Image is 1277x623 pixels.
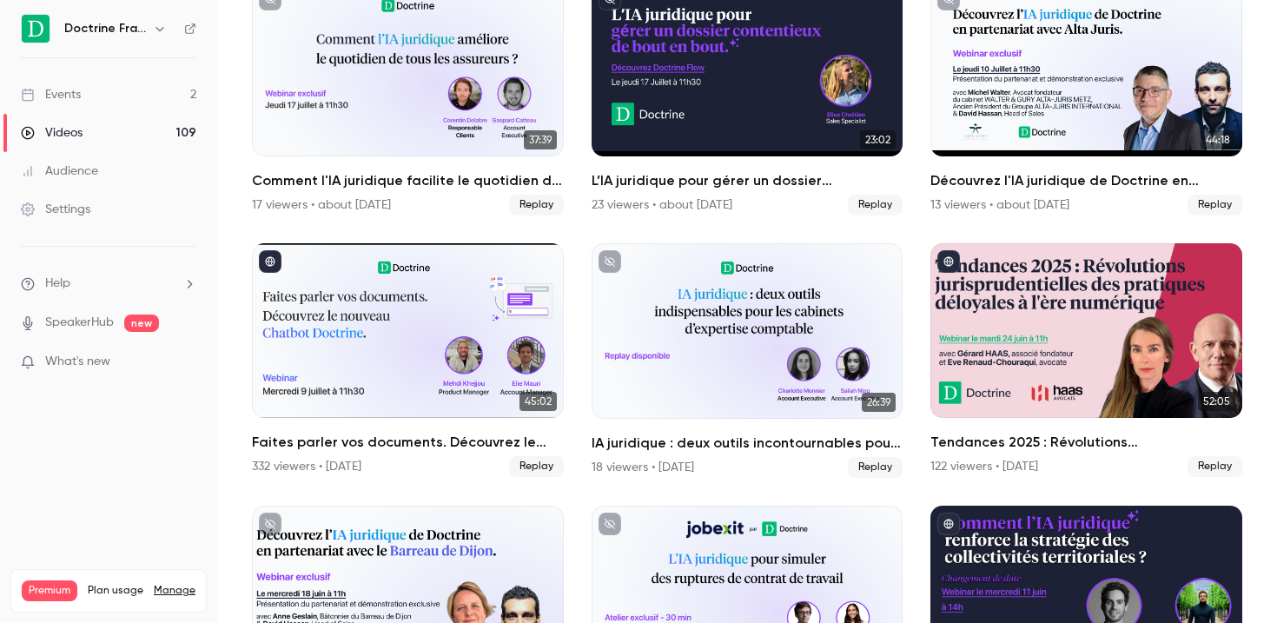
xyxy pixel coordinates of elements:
h6: Doctrine France [64,20,146,37]
button: published [937,250,960,273]
span: Premium [22,580,77,601]
li: Tendances 2025 : Révolutions jurisprudentielles des pratiques déloyales à l'ère numérique [930,243,1242,478]
h2: Découvrez l'IA juridique de Doctrine en partenariat avec le réseau Alta-Juris international. [930,170,1242,191]
a: SpeakerHub [45,314,114,332]
button: published [937,513,960,535]
div: 17 viewers • about [DATE] [252,196,391,214]
span: Help [45,275,70,293]
iframe: Noticeable Trigger [175,355,196,370]
div: 23 viewers • about [DATE] [592,196,732,214]
button: unpublished [259,513,281,535]
span: 26:39 [862,393,896,412]
span: 52:05 [1198,392,1235,411]
div: 332 viewers • [DATE] [252,458,361,475]
li: Faites parler vos documents. Découvrez le nouveau Chatbot Doctrine. [252,243,564,478]
div: Audience [21,162,98,180]
a: 45:02Faites parler vos documents. Découvrez le nouveau Chatbot Doctrine.332 viewers • [DATE]Replay [252,243,564,478]
h2: Faites parler vos documents. Découvrez le nouveau Chatbot Doctrine. [252,432,564,453]
div: Events [21,86,81,103]
span: 45:02 [519,392,557,411]
button: unpublished [599,250,621,273]
span: Replay [1188,195,1242,215]
button: unpublished [599,513,621,535]
img: Doctrine France [22,15,50,43]
div: 122 viewers • [DATE] [930,458,1038,475]
a: Manage [154,584,195,598]
h2: Comment l'IA juridique facilite le quotidien de tous les assureurs ? [252,170,564,191]
h2: L’IA juridique pour gérer un dossier contentieux de bout en bout [592,170,903,191]
div: 13 viewers • about [DATE] [930,196,1069,214]
span: Replay [509,195,564,215]
div: Settings [21,201,90,218]
a: 52:05Tendances 2025 : Révolutions jurisprudentielles des pratiques déloyales à l'ère numérique122... [930,243,1242,478]
span: What's new [45,353,110,371]
span: 23:02 [860,130,896,149]
span: new [124,315,159,332]
li: help-dropdown-opener [21,275,196,293]
li: IA juridique : deux outils incontournables pour les cabinets d’expertise comptable [592,243,903,478]
div: 18 viewers • [DATE] [592,459,694,476]
span: Replay [848,457,903,478]
span: 37:39 [524,130,557,149]
span: Plan usage [88,584,143,598]
h2: IA juridique : deux outils incontournables pour les cabinets d’expertise comptable [592,433,903,454]
div: Videos [21,124,83,142]
span: 44:18 [1201,130,1235,149]
span: Replay [1188,456,1242,477]
a: 26:39IA juridique : deux outils incontournables pour les cabinets d’expertise comptable18 viewers... [592,243,903,478]
h2: Tendances 2025 : Révolutions jurisprudentielles des pratiques déloyales à l'ère numérique [930,432,1242,453]
button: published [259,250,281,273]
span: Replay [509,456,564,477]
span: Replay [848,195,903,215]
